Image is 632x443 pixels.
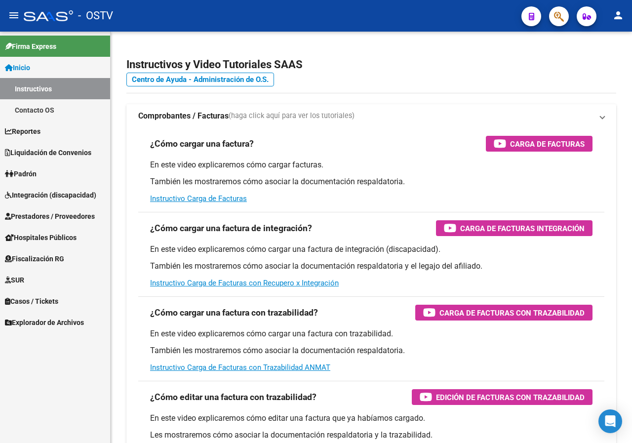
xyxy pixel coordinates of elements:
p: En este video explicaremos cómo editar una factura que ya habíamos cargado. [150,413,592,424]
h3: ¿Cómo editar una factura con trazabilidad? [150,390,316,404]
span: - OSTV [78,5,113,27]
h3: ¿Cómo cargar una factura con trazabilidad? [150,306,318,320]
span: Fiscalización RG [5,253,64,264]
span: Carga de Facturas con Trazabilidad [439,307,585,319]
div: Open Intercom Messenger [598,409,622,433]
span: Reportes [5,126,40,137]
span: Carga de Facturas Integración [460,222,585,235]
p: Les mostraremos cómo asociar la documentación respaldatoria y la trazabilidad. [150,430,592,441]
mat-expansion-panel-header: Comprobantes / Facturas(haga click aquí para ver los tutoriales) [126,104,616,128]
a: Instructivo Carga de Facturas con Recupero x Integración [150,279,339,287]
p: En este video explicaremos cómo cargar una factura con trazabilidad. [150,328,592,339]
p: En este video explicaremos cómo cargar facturas. [150,160,592,170]
span: Liquidación de Convenios [5,147,91,158]
h3: ¿Cómo cargar una factura? [150,137,254,151]
p: En este video explicaremos cómo cargar una factura de integración (discapacidad). [150,244,592,255]
p: También les mostraremos cómo asociar la documentación respaldatoria. [150,345,592,356]
span: Explorador de Archivos [5,317,84,328]
button: Carga de Facturas con Trazabilidad [415,305,592,321]
a: Instructivo Carga de Facturas con Trazabilidad ANMAT [150,363,330,372]
span: Edición de Facturas con Trazabilidad [436,391,585,403]
button: Edición de Facturas con Trazabilidad [412,389,592,405]
strong: Comprobantes / Facturas [138,111,229,121]
span: Carga de Facturas [510,138,585,150]
mat-icon: person [612,9,624,21]
span: (haga click aquí para ver los tutoriales) [229,111,355,121]
span: Padrón [5,168,37,179]
h3: ¿Cómo cargar una factura de integración? [150,221,312,235]
span: Inicio [5,62,30,73]
span: Prestadores / Proveedores [5,211,95,222]
span: Integración (discapacidad) [5,190,96,201]
h2: Instructivos y Video Tutoriales SAAS [126,55,616,74]
p: También les mostraremos cómo asociar la documentación respaldatoria. [150,176,592,187]
mat-icon: menu [8,9,20,21]
a: Instructivo Carga de Facturas [150,194,247,203]
span: Firma Express [5,41,56,52]
span: Hospitales Públicos [5,232,77,243]
span: Casos / Tickets [5,296,58,307]
a: Centro de Ayuda - Administración de O.S. [126,73,274,86]
p: También les mostraremos cómo asociar la documentación respaldatoria y el legajo del afiliado. [150,261,592,272]
span: SUR [5,275,24,285]
button: Carga de Facturas [486,136,592,152]
button: Carga de Facturas Integración [436,220,592,236]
